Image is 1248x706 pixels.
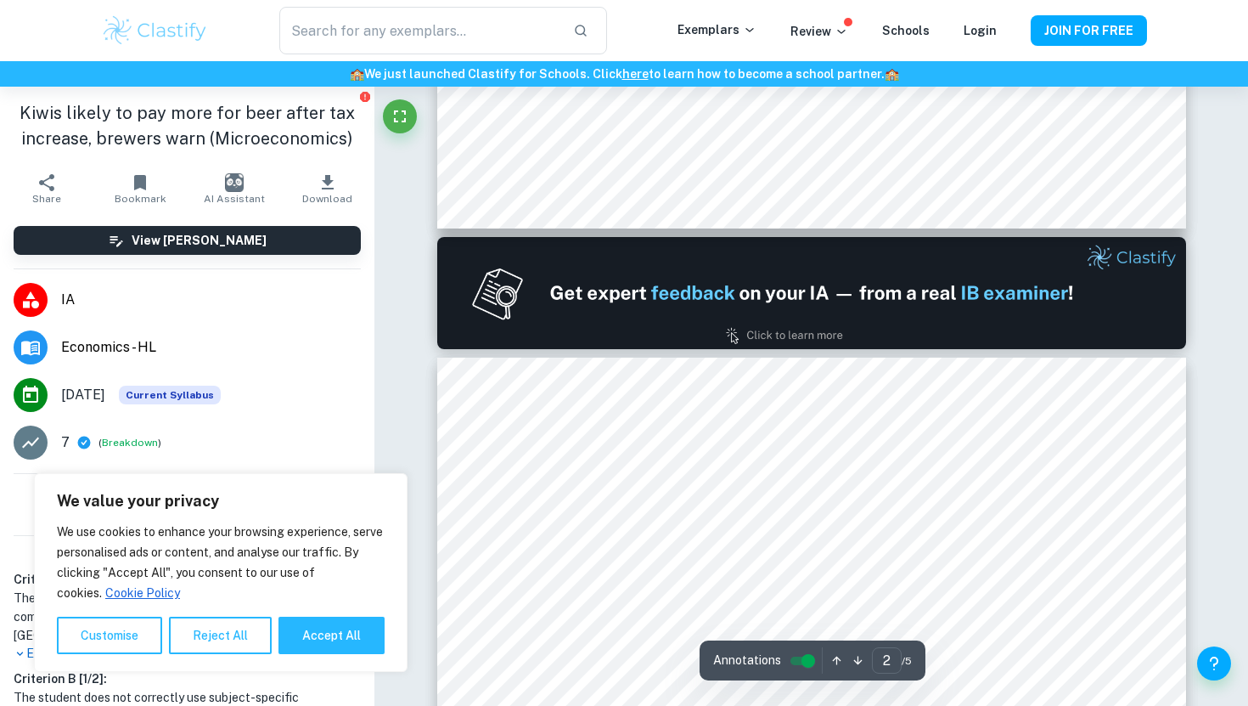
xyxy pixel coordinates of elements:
h6: View [PERSON_NAME] [132,231,267,250]
button: Reject All [169,617,272,654]
button: JOIN FOR FREE [1031,15,1147,46]
p: Review [790,22,848,41]
a: Cookie Policy [104,585,181,601]
span: Annotations [713,652,781,669]
h6: Criterion A [ 3 / 3 ]: [14,570,361,589]
h6: Examiner's summary [7,543,368,563]
a: Login [964,24,997,37]
p: We value your privacy [57,491,385,511]
div: This exemplar is based on the current syllabus. Feel free to refer to it for inspiration/ideas wh... [119,386,221,404]
p: Expand [14,645,361,663]
button: Accept All [278,617,385,654]
button: AI Assistant [188,165,281,212]
span: 🏫 [885,67,899,81]
span: IA [61,290,361,310]
span: [DATE] [61,385,105,405]
span: ( ) [98,435,161,451]
span: / 5 [902,653,912,669]
p: We use cookies to enhance your browsing experience, serve personalised ads or content, and analys... [57,522,385,603]
h6: We just launched Clastify for Schools. Click to learn how to become a school partner. [3,65,1245,83]
button: Breakdown [102,435,158,450]
img: AI Assistant [225,173,244,192]
h1: The student has included two relevant diagrams in the commentary, which effectively illustrate th... [14,589,361,645]
button: Bookmark [93,165,187,212]
span: Share [32,193,61,205]
img: Ad [437,237,1186,349]
button: Report issue [358,90,371,103]
p: 7 [61,432,70,453]
button: Download [281,165,374,212]
span: AI Assistant [204,193,265,205]
a: Schools [882,24,930,37]
span: Current Syllabus [119,386,221,404]
input: Search for any exemplars... [279,7,559,54]
button: View [PERSON_NAME] [14,226,361,255]
span: 🏫 [350,67,364,81]
h6: Criterion B [ 1 / 2 ]: [14,669,361,688]
img: Clastify logo [101,14,209,48]
a: here [622,67,649,81]
span: Bookmark [115,193,166,205]
button: Customise [57,617,162,654]
div: We value your privacy [34,473,408,672]
p: Exemplars [677,20,756,39]
button: Help and Feedback [1197,647,1231,681]
h1: Kiwis likely to pay more for beer after tax increase, brewers warn (Microeconomics) [14,100,361,151]
button: Fullscreen [383,99,417,133]
span: Economics - HL [61,337,361,358]
span: Download [302,193,352,205]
